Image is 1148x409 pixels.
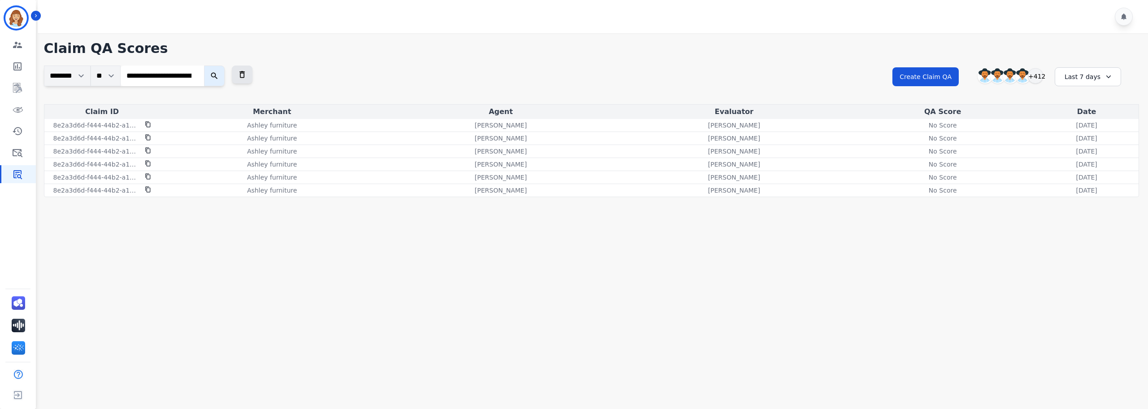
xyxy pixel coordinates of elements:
p: Ashley furniture [247,121,297,130]
div: QA Score [852,106,1033,117]
div: No Score [922,121,963,130]
div: No Score [922,173,963,182]
div: No Score [922,134,963,143]
p: [DATE] [1076,134,1097,143]
p: [DATE] [1076,160,1097,169]
div: Date [1036,106,1137,117]
div: No Score [922,186,963,195]
div: Agent [386,106,616,117]
div: Last 7 days [1055,67,1121,86]
p: Ashley furniture [247,134,297,143]
p: 8e2a3d6d-f444-44b2-a14f-493d1792efdc [53,121,139,130]
p: [PERSON_NAME] [708,160,760,169]
p: [PERSON_NAME] [475,160,527,169]
p: [DATE] [1076,173,1097,182]
div: Claim ID [46,106,158,117]
p: [PERSON_NAME] [708,134,760,143]
p: [DATE] [1076,186,1097,195]
div: Merchant [162,106,383,117]
p: 8e2a3d6d-f444-44b2-a14f-493d1792efdc [53,160,139,169]
div: No Score [922,147,963,156]
p: [PERSON_NAME] [708,186,760,195]
div: No Score [922,160,963,169]
h1: Claim QA Scores [44,40,1139,57]
p: [PERSON_NAME] [708,173,760,182]
div: Evaluator [619,106,849,117]
p: 8e2a3d6d-f444-44b2-a14f-493d1792efdc [53,134,139,143]
p: [PERSON_NAME] [475,147,527,156]
p: [PERSON_NAME] [475,121,527,130]
p: [PERSON_NAME] [475,134,527,143]
p: [DATE] [1076,147,1097,156]
p: [PERSON_NAME] [475,186,527,195]
div: +412 [1028,68,1043,84]
img: Bordered avatar [5,7,27,29]
button: Create Claim QA [892,67,959,86]
p: 8e2a3d6d-f444-44b2-a14f-493d1792efdc [53,147,139,156]
p: 8e2a3d6d-f444-44b2-a14f-493d1792efdc [53,186,139,195]
p: Ashley furniture [247,173,297,182]
p: [PERSON_NAME] [708,121,760,130]
p: [PERSON_NAME] [708,147,760,156]
p: Ashley furniture [247,160,297,169]
p: Ashley furniture [247,186,297,195]
p: 8e2a3d6d-f444-44b2-a14f-493d1792efdc [53,173,139,182]
p: [DATE] [1076,121,1097,130]
p: Ashley furniture [247,147,297,156]
p: [PERSON_NAME] [475,173,527,182]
